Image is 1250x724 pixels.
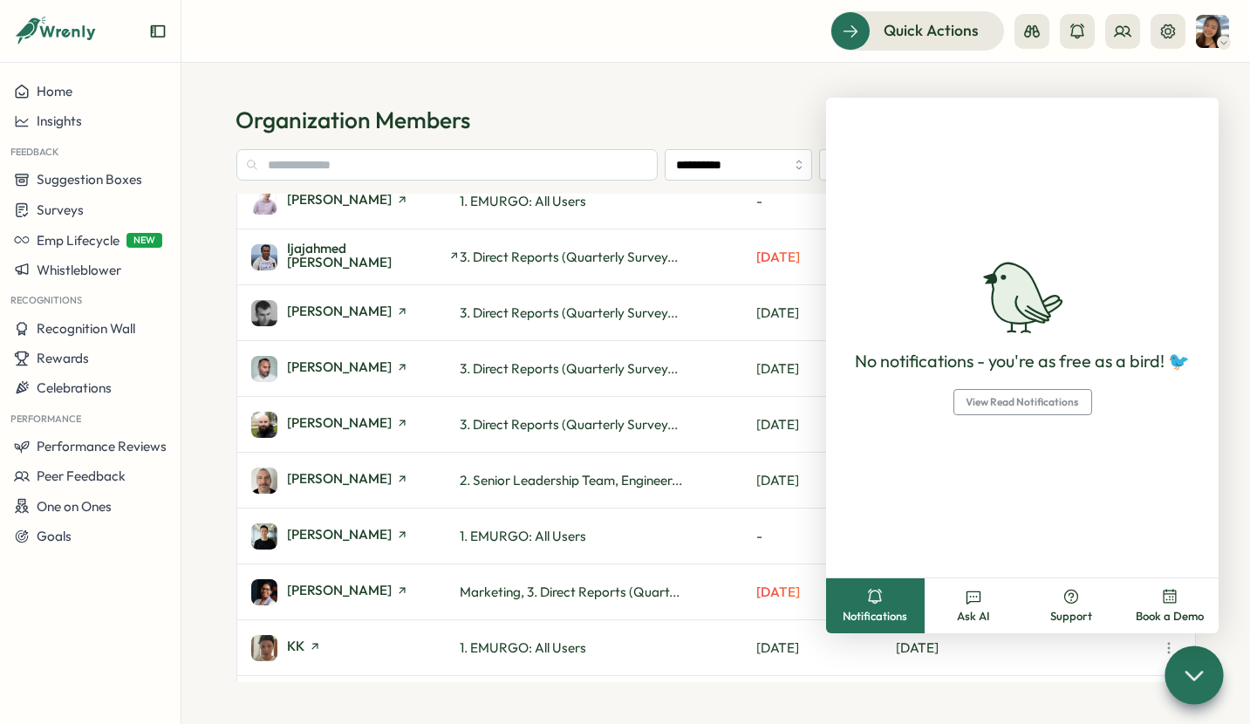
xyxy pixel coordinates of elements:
[757,304,897,323] p: [DATE]
[251,579,461,605] a: Keisha[PERSON_NAME]
[236,105,1196,135] h1: Organization Members
[757,639,897,658] p: [DATE]
[37,498,112,515] span: One on Ones
[830,11,1004,50] button: Quick Actions
[37,320,135,337] span: Recognition Wall
[251,412,461,438] a: Jordi Bueno[PERSON_NAME]
[37,201,84,218] span: Surveys
[37,350,89,366] span: Rewards
[37,468,126,484] span: Peer Feedback
[149,23,167,40] button: Expand sidebar
[897,639,1157,658] p: [DATE]
[251,635,277,661] img: KK
[1050,609,1092,625] span: Support
[37,528,72,544] span: Goals
[37,438,167,454] span: Performance Reviews
[37,83,72,99] span: Home
[251,244,277,270] img: Ijajahmed Momin
[251,300,277,326] img: Javier Abad
[826,578,925,633] button: Notifications
[37,113,82,129] span: Insights
[251,635,461,661] a: KKKK
[1022,578,1121,633] button: Support
[251,300,461,326] a: Javier Abad[PERSON_NAME]
[461,193,587,209] span: 1. EMURGO: All Users
[288,639,305,652] span: KK
[957,609,990,625] span: Ask AI
[461,528,587,544] span: 1. EMURGO: All Users
[884,19,979,42] span: Quick Actions
[461,472,683,488] span: 2. Senior Leadership Team, Engineer...
[461,304,679,321] span: 3. Direct Reports (Quarterly Survey...
[288,304,393,318] span: [PERSON_NAME]
[251,412,277,438] img: Jordi Bueno
[953,389,1092,415] button: View Read Notifications
[288,472,393,485] span: [PERSON_NAME]
[843,609,907,625] span: Notifications
[288,193,393,206] span: [PERSON_NAME]
[288,242,446,269] span: Ijajahmed [PERSON_NAME]
[757,583,897,602] p: [DATE]
[251,468,461,494] a: Juliano Lazzarotto[PERSON_NAME]
[288,360,393,373] span: [PERSON_NAME]
[251,356,277,382] img: Javier Bueno
[461,416,679,433] span: 3. Direct Reports (Quarterly Survey...
[251,242,461,272] a: Ijajahmed MominIjajahmed [PERSON_NAME]
[126,233,162,248] span: NEW
[288,584,393,597] span: [PERSON_NAME]
[925,578,1023,633] button: Ask AI
[1136,609,1204,625] span: Book a Demo
[288,416,393,429] span: [PERSON_NAME]
[37,379,112,396] span: Celebrations
[757,248,897,267] p: [DATE]
[461,639,587,656] span: 1. EMURGO: All Users
[757,415,897,434] p: [DATE]
[757,471,897,490] p: [DATE]
[288,528,393,541] span: [PERSON_NAME]
[251,523,461,550] a: Kanny Lee[PERSON_NAME]
[251,356,461,382] a: Javier Bueno[PERSON_NAME]
[37,171,142,188] span: Suggestion Boxes
[37,232,120,249] span: Emp Lifecycle
[461,360,679,377] span: 3. Direct Reports (Quarterly Survey...
[757,527,897,546] p: -
[251,523,277,550] img: Kanny Lee
[251,188,277,215] img: Ian Stirling
[37,262,121,278] span: Whistleblower
[251,579,277,605] img: Keisha
[967,390,1079,414] span: View Read Notifications
[461,584,680,600] span: Marketing, 3. Direct Reports (Quart...
[757,359,897,379] p: [DATE]
[251,468,277,494] img: Juliano Lazzarotto
[461,249,679,265] span: 3. Direct Reports (Quarterly Survey...
[757,192,897,211] p: -
[1121,578,1219,633] button: Book a Demo
[251,188,461,215] a: Ian Stirling[PERSON_NAME]
[1196,15,1229,48] img: Tracy
[855,348,1190,375] p: No notifications - you're as free as a bird! 🐦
